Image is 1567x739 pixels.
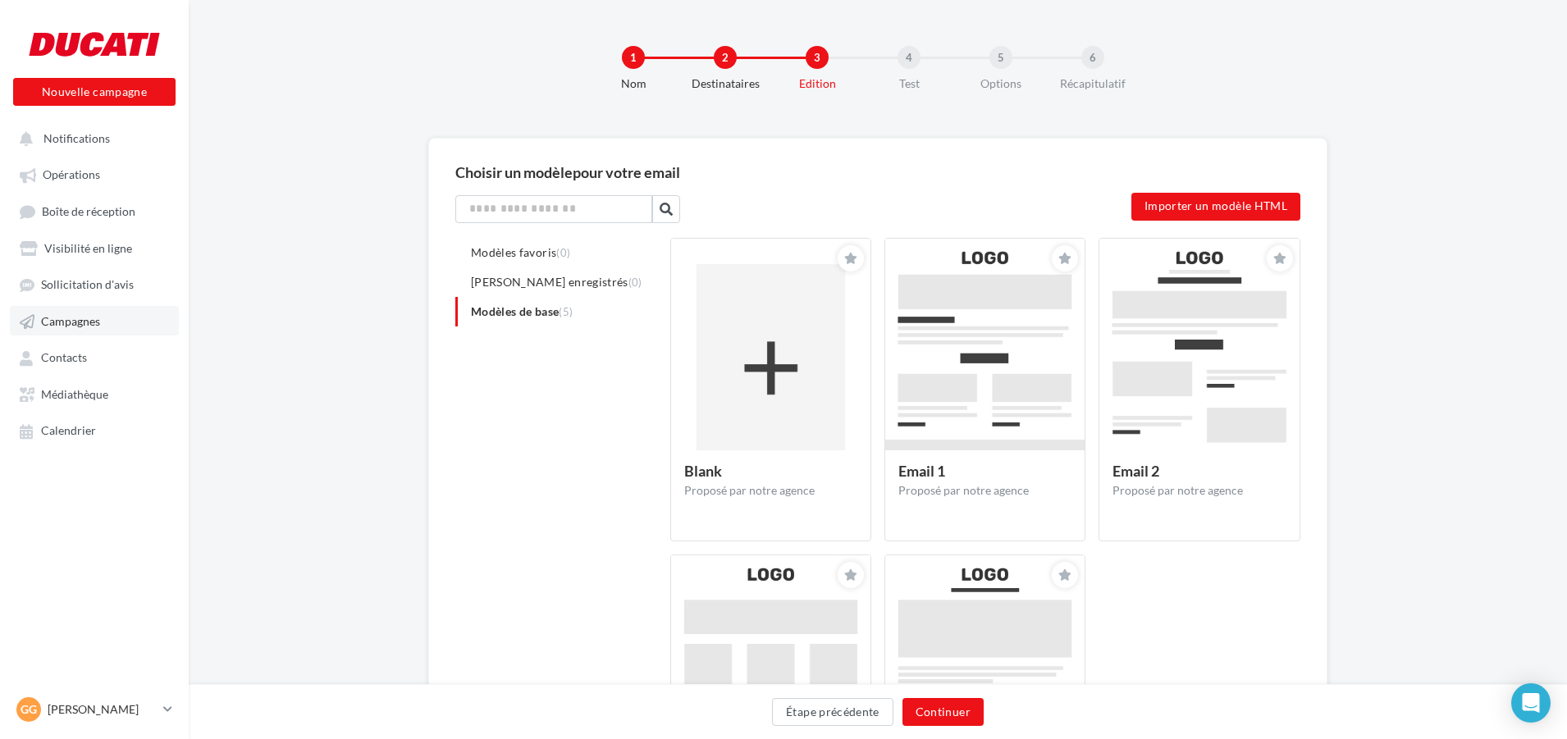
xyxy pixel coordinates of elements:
a: Médiathèque [10,379,179,408]
span: Sollicitation d'avis [41,278,134,292]
a: Gg [PERSON_NAME] [13,694,176,725]
div: Nom [581,75,686,92]
div: 1 [622,46,645,69]
span: Calendrier [41,424,96,438]
a: Visibilité en ligne [10,233,179,262]
img: message.thumb [1099,239,1299,497]
div: 5 [989,46,1012,69]
div: 4 [898,46,921,69]
span: (5) [559,305,573,318]
div: Test [857,75,962,92]
span: (0) [628,276,642,289]
span: Visibilité en ligne [44,241,132,255]
div: Récapitulatif [1040,75,1145,92]
a: Boîte de réception [10,196,179,226]
span: Proposé par notre agence [898,483,1029,497]
span: Notifications [43,131,110,145]
button: Notifications [10,123,172,153]
span: [PERSON_NAME] enregistrés [471,275,642,289]
p: [PERSON_NAME] [48,701,157,718]
a: Sollicitation d'avis [10,269,179,299]
img: message.thumb [671,239,870,497]
span: Boîte de réception [42,204,135,218]
label: Importer un modèle HTML [1131,193,1300,221]
a: Contacts [10,342,179,372]
div: Open Intercom Messenger [1511,683,1551,723]
span: (0) [556,246,570,259]
a: Campagnes [10,306,179,335]
span: pour votre email [573,163,680,181]
button: Nouvelle campagne [13,78,176,106]
div: Edition [765,75,870,92]
div: Destinataires [673,75,778,92]
span: Opérations [43,168,100,182]
a: Opérations [10,159,179,189]
div: 6 [1081,46,1104,69]
span: Contacts [41,351,87,365]
div: Email 2 [1112,463,1286,478]
button: Continuer [902,698,984,726]
span: Campagnes [41,314,100,328]
span: Gg [21,701,37,718]
div: Choisir un modèle [455,165,1300,180]
div: 3 [806,46,829,69]
div: 2 [714,46,737,69]
div: Email 1 [898,463,1071,478]
span: Proposé par notre agence [1112,483,1243,497]
img: message.thumb [885,239,1085,497]
div: Blank [684,463,857,478]
a: Calendrier [10,415,179,445]
span: Médiathèque [41,387,108,401]
button: Étape précédente [772,698,893,726]
div: Options [948,75,1053,92]
span: Modèles favoris [471,245,570,259]
span: Proposé par notre agence [684,483,815,497]
span: Modèles de base [471,304,573,318]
